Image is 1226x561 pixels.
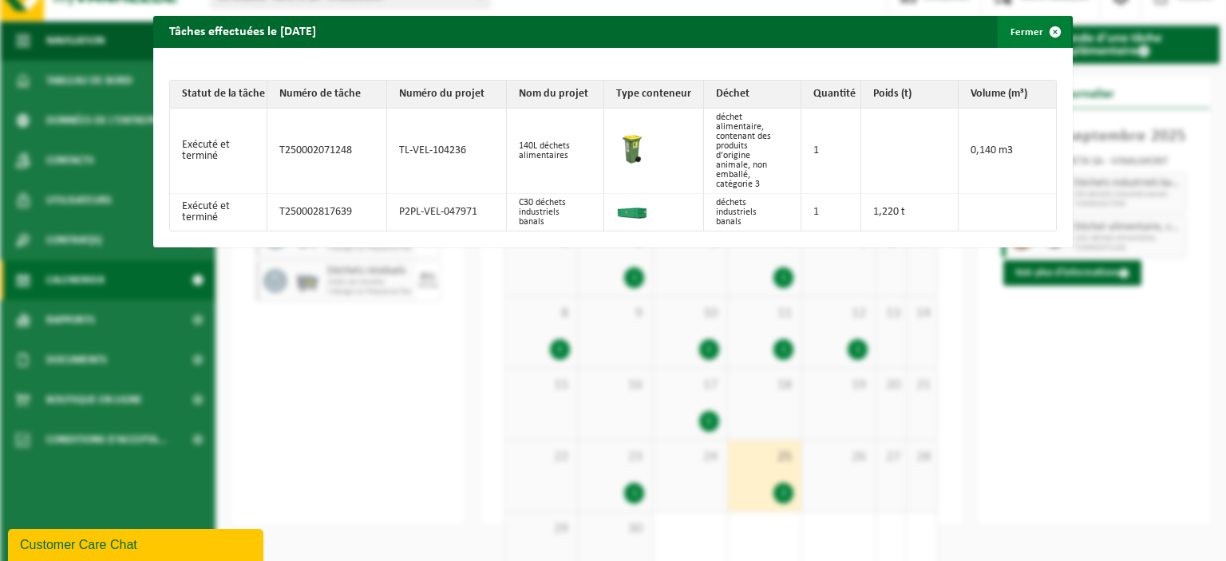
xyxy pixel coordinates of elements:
td: TL-VEL-104236 [387,109,507,194]
th: Numéro du projet [387,81,507,109]
button: Fermer [998,16,1071,48]
td: déchet alimentaire, contenant des produits d'origine animale, non emballé, catégorie 3 [704,109,801,194]
td: T250002071248 [267,109,387,194]
td: 0,140 m3 [959,109,1056,194]
img: HK-XC-20-GN-00 [616,203,648,219]
img: WB-0140-HPE-GN-50 [616,133,648,165]
th: Nom du projet [507,81,604,109]
th: Poids (t) [861,81,959,109]
td: Exécuté et terminé [170,194,267,231]
td: T250002817639 [267,194,387,231]
th: Volume (m³) [959,81,1056,109]
td: 1 [801,109,861,194]
td: 140L déchets alimentaires [507,109,604,194]
td: déchets industriels banals [704,194,801,231]
th: Numéro de tâche [267,81,387,109]
td: 1 [801,194,861,231]
td: 1,220 t [861,194,959,231]
th: Déchet [704,81,801,109]
iframe: chat widget [8,526,267,561]
td: C30 déchets industriels banals [507,194,604,231]
th: Quantité [801,81,861,109]
td: Exécuté et terminé [170,109,267,194]
h2: Tâches effectuées le [DATE] [153,16,332,46]
td: P2PL-VEL-047971 [387,194,507,231]
th: Type conteneur [604,81,704,109]
th: Statut de la tâche [170,81,267,109]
